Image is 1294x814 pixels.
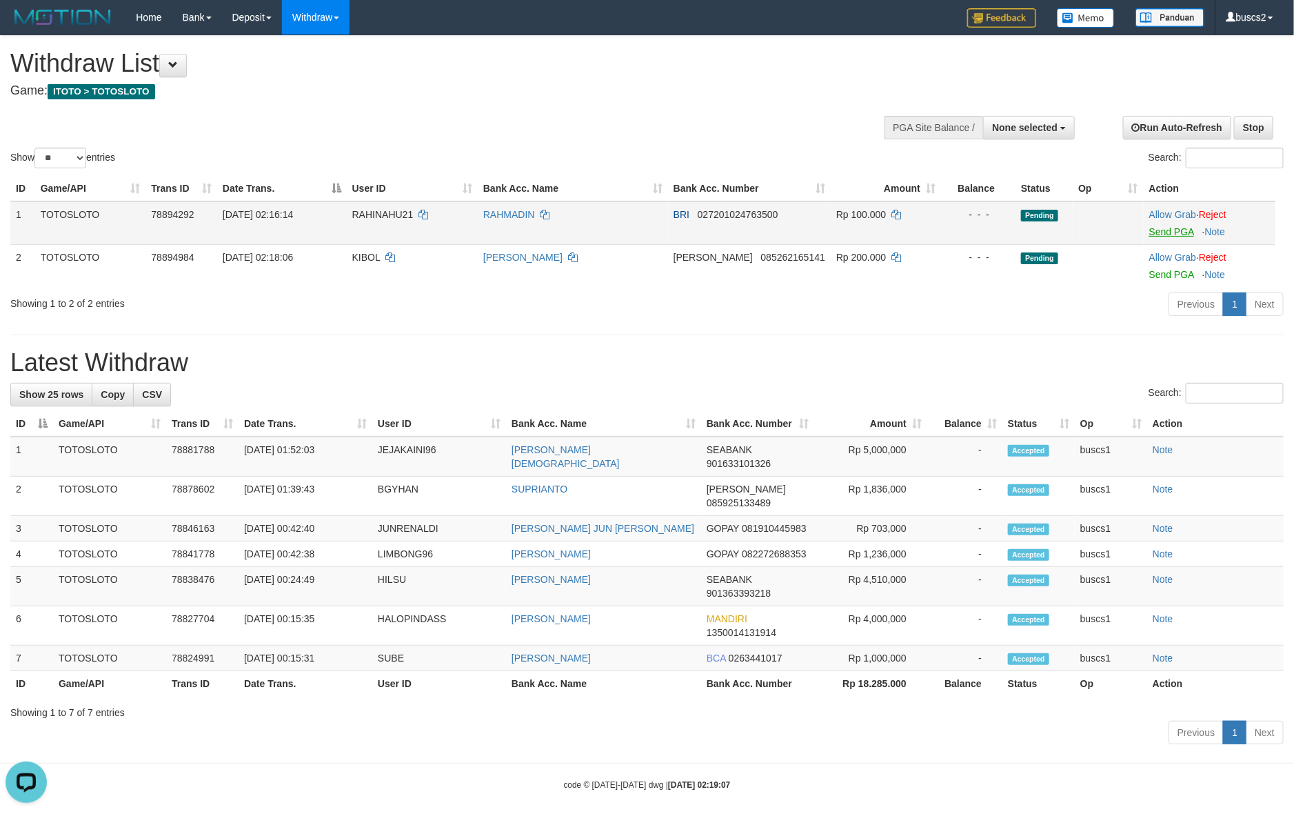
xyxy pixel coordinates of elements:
span: BRI [674,209,689,220]
td: TOTOSLOTO [35,244,146,287]
img: MOTION_logo.png [10,7,115,28]
a: Copy [92,383,134,406]
th: Game/API: activate to sort column ascending [53,411,166,437]
span: SEABANK [707,444,752,455]
span: Accepted [1008,549,1049,561]
td: buscs1 [1075,477,1147,516]
span: Rp 200.000 [836,252,886,263]
a: [PERSON_NAME] [512,574,591,585]
a: Reject [1199,252,1226,263]
td: buscs1 [1075,516,1147,542]
td: 4 [10,542,53,567]
th: Status: activate to sort column ascending [1002,411,1075,437]
a: Note [1205,226,1226,237]
span: Copy 085262165141 to clipboard [761,252,825,263]
a: Note [1153,548,1173,559]
a: Note [1153,444,1173,455]
a: Previous [1169,292,1224,316]
th: Trans ID: activate to sort column ascending [145,176,217,201]
td: 78881788 [166,437,239,477]
th: Rp 18.285.000 [814,671,927,697]
a: Note [1153,574,1173,585]
span: Pending [1021,252,1058,264]
th: Op [1075,671,1147,697]
span: ITOTO > TOTOSLOTO [48,84,155,99]
a: Allow Grab [1149,209,1196,220]
td: [DATE] 00:42:38 [239,542,372,567]
th: Game/API [53,671,166,697]
th: Bank Acc. Name [506,671,701,697]
td: - [927,437,1002,477]
span: Copy 085925133489 to clipboard [707,497,771,508]
strong: [DATE] 02:19:07 [668,780,730,790]
button: Open LiveChat chat widget [6,6,47,47]
th: Action [1147,411,1284,437]
td: 78846163 [166,516,239,542]
th: ID [10,671,53,697]
th: Amount: activate to sort column ascending [814,411,927,437]
td: TOTOSLOTO [53,646,166,671]
span: Rp 100.000 [836,209,886,220]
a: Note [1205,269,1226,280]
span: Accepted [1008,445,1049,457]
td: TOTOSLOTO [53,567,166,606]
td: JUNRENALDI [372,516,506,542]
span: Copy 082272688353 to clipboard [742,548,806,559]
td: Rp 1,000,000 [814,646,927,671]
span: [PERSON_NAME] [674,252,753,263]
label: Search: [1149,383,1284,404]
td: [DATE] 00:42:40 [239,516,372,542]
img: Feedback.jpg [967,8,1036,28]
td: HILSU [372,567,506,606]
span: KIBOL [352,252,381,263]
td: - [927,606,1002,646]
td: - [927,542,1002,567]
a: Send PGA [1149,269,1194,280]
a: [PERSON_NAME] [512,548,591,559]
th: Status [1002,671,1075,697]
td: Rp 5,000,000 [814,437,927,477]
td: TOTOSLOTO [53,437,166,477]
td: [DATE] 01:52:03 [239,437,372,477]
span: Accepted [1008,484,1049,496]
td: · [1144,201,1275,245]
td: TOTOSLOTO [53,477,166,516]
td: [DATE] 00:15:31 [239,646,372,671]
td: TOTOSLOTO [53,542,166,567]
th: Game/API: activate to sort column ascending [35,176,146,201]
td: buscs1 [1075,542,1147,567]
a: SUPRIANTO [512,484,567,495]
th: Trans ID: activate to sort column ascending [166,411,239,437]
th: Bank Acc. Number [701,671,814,697]
td: - [927,646,1002,671]
a: Note [1153,613,1173,624]
a: Previous [1169,721,1224,744]
th: Status [1015,176,1073,201]
span: GOPAY [707,523,739,534]
a: [PERSON_NAME] [512,613,591,624]
td: Rp 4,000,000 [814,606,927,646]
td: Rp 1,236,000 [814,542,927,567]
h4: Game: [10,84,849,98]
img: panduan.png [1135,8,1204,27]
a: Note [1153,523,1173,534]
th: Date Trans. [239,671,372,697]
select: Showentries [34,148,86,168]
a: 1 [1223,292,1246,316]
td: buscs1 [1075,606,1147,646]
div: PGA Site Balance / [884,116,983,139]
a: Reject [1199,209,1226,220]
div: - - - [947,208,1010,221]
td: buscs1 [1075,567,1147,606]
a: [PERSON_NAME][DEMOGRAPHIC_DATA] [512,444,620,469]
th: Amount: activate to sort column ascending [831,176,941,201]
span: Copy [101,389,125,400]
span: [DATE] 02:18:06 [223,252,293,263]
a: Run Auto-Refresh [1123,116,1231,139]
td: TOTOSLOTO [53,606,166,646]
span: RAHINAHU21 [352,209,414,220]
a: Allow Grab [1149,252,1196,263]
th: ID: activate to sort column descending [10,411,53,437]
a: Next [1246,721,1284,744]
span: Accepted [1008,653,1049,665]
